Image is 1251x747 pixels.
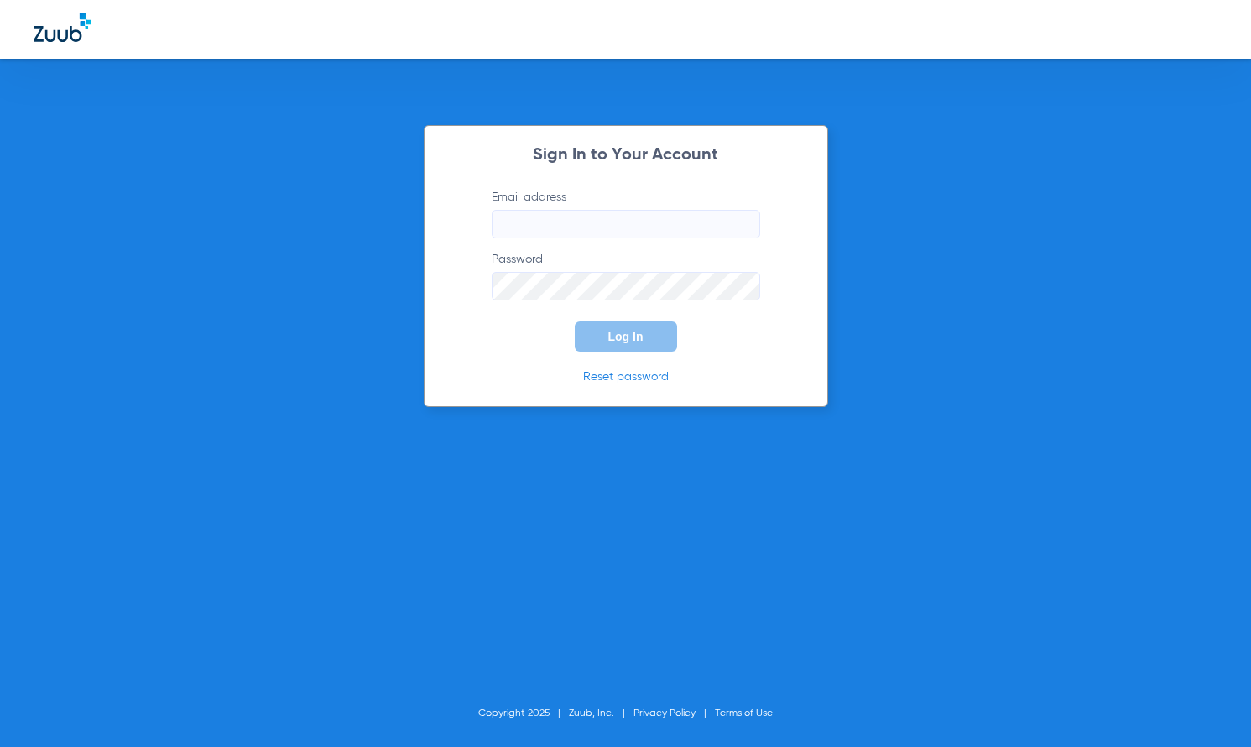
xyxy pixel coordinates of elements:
span: Log In [608,330,644,343]
input: Password [492,272,760,300]
h2: Sign In to Your Account [467,147,785,164]
label: Email address [492,189,760,238]
iframe: Chat Widget [1167,666,1251,747]
label: Password [492,251,760,300]
button: Log In [575,321,677,352]
a: Privacy Policy [633,708,696,718]
a: Reset password [583,371,669,383]
img: Zuub Logo [34,13,91,42]
input: Email address [492,210,760,238]
li: Zuub, Inc. [569,705,633,722]
a: Terms of Use [715,708,773,718]
li: Copyright 2025 [478,705,569,722]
